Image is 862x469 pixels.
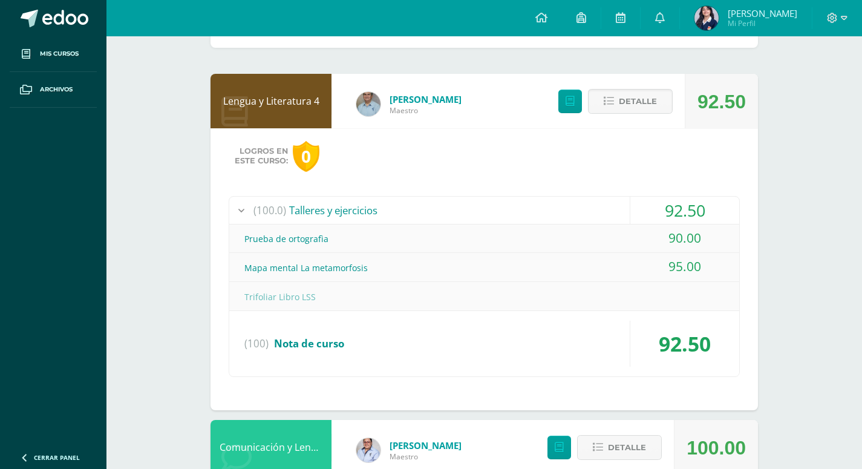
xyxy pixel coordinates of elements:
span: [PERSON_NAME] [390,439,462,451]
span: Detalle [619,90,657,113]
div: Lengua y Literatura 4 [211,74,331,128]
div: 92.50 [697,74,746,129]
span: Maestro [390,105,462,116]
img: 5b95fb31ce165f59b8e7309a55f651c9.png [356,92,380,116]
span: [PERSON_NAME] [728,7,797,19]
div: Prueba de ortografìa [229,225,739,252]
span: Logros en este curso: [235,146,288,166]
span: (100.0) [253,197,286,224]
div: 90.00 [630,225,739,252]
span: Nota de curso [274,336,344,350]
div: 92.50 [630,197,739,224]
span: Maestro [390,451,462,462]
button: Detalle [588,89,673,114]
div: Talleres y ejercicios [229,197,739,224]
img: be204d0af1a65b80fd24d59c432c642a.png [694,6,719,30]
span: Detalle [608,436,646,459]
a: Mis cursos [10,36,97,72]
div: 95.00 [630,253,739,280]
span: Mi Perfil [728,18,797,28]
div: 92.50 [630,321,739,367]
img: 2ae3b50cfd2585439a92959790b77830.png [356,438,380,462]
div: 0 [293,141,319,172]
div: Trifoliar Libro LSS [229,283,739,310]
a: Archivos [10,72,97,108]
span: Cerrar panel [34,453,80,462]
div: Mapa mental La metamorfosis [229,254,739,281]
span: Mis cursos [40,49,79,59]
span: Archivos [40,85,73,94]
span: (100) [244,321,269,367]
span: [PERSON_NAME] [390,93,462,105]
button: Detalle [577,435,662,460]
